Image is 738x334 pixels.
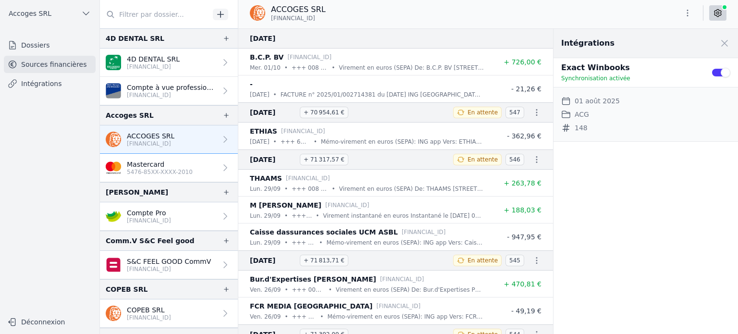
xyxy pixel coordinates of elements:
[300,255,348,266] span: + 71 813,71 €
[250,5,265,21] img: ing.png
[281,90,484,99] p: FACTURE n° 2025/01/002714381 du [DATE] ING [GEOGRAPHIC_DATA] SA - [STREET_ADDRESS] TVA BE 0403.20...
[127,160,193,169] p: Mastercard
[100,77,238,105] a: Compte à vue professionnel [FINANCIAL_ID]
[467,257,498,264] span: En attente
[127,131,174,141] p: ACCOGES SRL
[250,273,376,285] p: Bur.d'Expertises [PERSON_NAME]
[250,90,270,99] p: [DATE]
[106,55,121,70] img: BNP_BE_BUSINESS_GEBABEBB.png
[402,227,446,237] p: [FINANCIAL_ID]
[106,235,194,247] div: Comm.V S&C Feel good
[507,233,541,241] span: - 947,95 €
[511,85,541,93] span: - 21,26 €
[561,37,615,49] h2: Intégrations
[319,238,322,247] div: •
[339,63,484,73] p: Virement en euros (SEPA) De: B.C.P. BV [STREET_ADDRESS] IBAN: [FINANCIAL_ID] Communication: ***00...
[377,301,421,311] p: [FINANCIAL_ID]
[300,154,348,165] span: + 71 317,57 €
[332,184,335,194] div: •
[271,4,326,15] p: ACCOGES SRL
[106,83,121,99] img: VAN_BREDA_JVBABE22XXX.png
[4,6,96,21] button: Accoges SRL
[284,63,288,73] div: •
[250,137,270,147] p: [DATE]
[325,200,369,210] p: [FINANCIAL_ID]
[127,63,180,71] p: [FINANCIAL_ID]
[292,312,317,322] p: +++ 016 / 5154 / 20060 +++
[100,154,238,182] a: Mastercard 5476-85XX-XXXX-2010
[284,285,288,295] div: •
[100,6,209,23] input: Filtrer par dossier...
[339,184,484,194] p: Virement en euros (SEPA) De: THAAMS [STREET_ADDRESS] IBAN: [FINANCIAL_ID] Communication: ***008/0...
[127,168,193,176] p: 5476-85XX-XXXX-2010
[100,49,238,77] a: 4D DENTAL SRL [FINANCIAL_ID]
[106,186,168,198] div: [PERSON_NAME]
[4,37,96,54] a: Dossiers
[100,251,238,279] a: S&C FEEL GOOD CommV [FINANCIAL_ID]
[250,199,321,211] p: M [PERSON_NAME]
[504,206,541,214] span: + 188,03 €
[127,217,171,224] p: [FINANCIAL_ID]
[284,184,288,194] div: •
[127,305,171,315] p: COPEB SRL
[284,238,288,247] div: •
[321,137,484,147] p: Mémo-virement en euros (SEPA): ING app Vers: ETHIAS - [FINANCIAL_ID] Communication: ***625/1202/9...
[127,265,211,273] p: [FINANCIAL_ID]
[504,280,541,288] span: + 470,81 €
[250,125,277,137] p: ETHIAS
[250,211,281,221] p: lun. 29/09
[292,238,315,247] p: +++ 500 / 4989 / 50895 +++
[127,91,217,99] p: [FINANCIAL_ID]
[250,154,296,165] span: [DATE]
[100,299,238,328] a: COPEB SRL [FINANCIAL_ID]
[281,137,310,147] p: +++ 625 / 1202 / 99063 +++
[316,211,319,221] div: •
[250,63,281,73] p: mer. 01/10
[127,208,171,218] p: Compte Pro
[292,63,328,73] p: +++ 008 / 0341 / 33821 +++
[250,300,373,312] p: FCR MEDIA [GEOGRAPHIC_DATA]
[300,107,348,118] span: + 70 954,61 €
[380,274,424,284] p: [FINANCIAL_ID]
[127,257,211,266] p: S&C FEEL GOOD CommV
[505,154,524,165] span: 546
[250,255,296,266] span: [DATE]
[284,312,288,322] div: •
[4,314,96,330] button: Déconnexion
[100,125,238,154] a: ACCOGES SRL [FINANCIAL_ID]
[327,312,484,322] p: Mémo-virement en euros (SEPA): ING app Vers: FCR MEDIA [GEOGRAPHIC_DATA] - [FINANCIAL_ID] Communi...
[250,78,253,90] p: -
[504,58,541,66] span: + 726,00 €
[106,110,154,121] div: Accoges SRL
[292,285,325,295] p: +++ 008 / 0354 / 34328 +++
[4,56,96,73] a: Sources financières
[106,284,148,295] div: COPEB SRL
[287,52,332,62] p: [FINANCIAL_ID]
[250,33,296,44] span: [DATE]
[250,226,398,238] p: Caisse dassurances sociales UCM ASBL
[336,285,484,295] p: Virement en euros (SEPA) De: Bur.d'Expertises Philippe [STREET_ADDRESS] IBAN: [FINANCIAL_ID] Comm...
[250,285,281,295] p: ven. 26/09
[314,137,317,147] div: •
[273,137,277,147] div: •
[127,54,180,64] p: 4D DENTAL SRL
[127,83,217,92] p: Compte à vue professionnel
[329,285,332,295] div: •
[9,9,51,18] span: Accoges SRL
[575,122,588,134] dd: 148
[281,126,325,136] p: [FINANCIAL_ID]
[250,173,282,184] p: THAAMS
[106,209,121,224] img: crelan.png
[286,173,330,183] p: [FINANCIAL_ID]
[561,62,700,74] p: Exact Winbooks
[250,107,296,118] span: [DATE]
[106,306,121,321] img: ing.png
[106,132,121,147] img: ing.png
[292,211,312,221] p: +++ 008 / 0322 / 27769 +++
[505,107,524,118] span: 547
[106,33,164,44] div: 4D DENTAL SRL
[332,63,335,73] div: •
[4,75,96,92] a: Intégrations
[250,238,281,247] p: lun. 29/09
[504,179,541,187] span: + 263,78 €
